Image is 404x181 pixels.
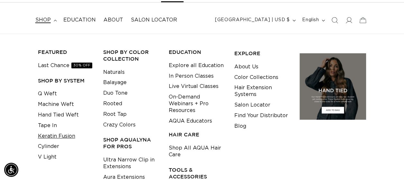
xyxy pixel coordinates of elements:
[38,110,79,120] a: Hand Tied Weft
[103,120,136,130] a: Crazy Colors
[38,77,94,84] h3: SHOP BY SYSTEM
[234,110,288,121] a: Find Your Distributor
[35,17,51,23] span: shop
[38,49,94,56] h3: FEATURED
[103,109,127,120] a: Root Tap
[103,77,127,88] a: Balayage
[103,136,159,150] h3: Shop AquaLyna for Pros
[38,152,57,162] a: V Light
[234,121,246,132] a: Blog
[234,100,270,110] a: Salon Locator
[127,13,181,27] a: Salon Locator
[103,88,128,99] a: Duo Tone
[234,82,290,100] a: Hair Extension Systems
[234,62,258,72] a: About Us
[215,17,290,23] span: [GEOGRAPHIC_DATA] | USD $
[328,13,342,27] summary: Search
[131,17,177,23] span: Salon Locator
[63,17,96,23] span: Education
[100,13,127,27] a: About
[38,89,57,99] a: Q Weft
[103,155,159,172] a: Ultra Narrow Clip in Extensions
[31,13,59,27] summary: shop
[169,116,212,126] a: AQUA Educators
[211,14,298,26] button: [GEOGRAPHIC_DATA] | USD $
[103,17,123,23] span: About
[169,81,219,92] a: Live Virtual Classes
[38,131,75,142] a: Keratin Fusion
[4,163,18,177] div: Accessibility Menu
[38,120,57,131] a: Tape In
[169,49,224,56] h3: EDUCATION
[169,167,224,180] h3: TOOLS & ACCESSORIES
[169,71,214,82] a: In Person Classes
[38,99,74,110] a: Machine Weft
[169,143,224,160] a: Shop All AQUA Hair Care
[59,13,100,27] a: Education
[38,141,59,152] a: Cylinder
[169,131,224,138] h3: HAIR CARE
[103,49,159,62] h3: Shop by Color Collection
[71,63,92,68] span: 30% OFF
[234,72,278,83] a: Color Collections
[38,60,92,71] a: Last Chance30% OFF
[302,17,319,23] span: English
[298,14,328,26] button: English
[169,60,224,71] a: Explore all Education
[103,99,122,109] a: Rooted
[169,92,224,116] a: On-Demand Webinars + Pro Resources
[234,50,290,57] h3: EXPLORE
[103,67,125,78] a: Naturals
